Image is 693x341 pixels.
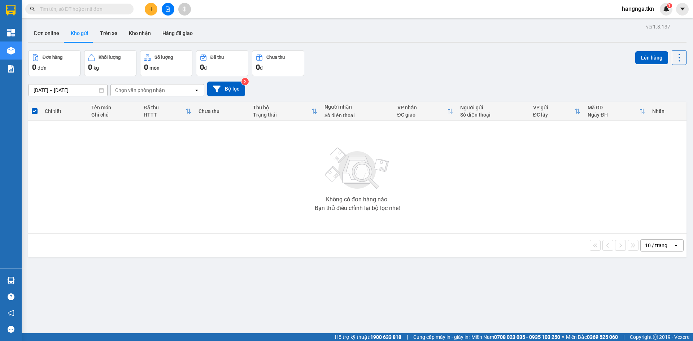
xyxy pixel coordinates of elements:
div: Bạn thử điều chỉnh lại bộ lọc nhé! [315,205,400,211]
button: Đơn online [28,25,65,42]
input: Select a date range. [29,84,107,96]
span: 0 [144,63,148,71]
span: Hỗ trợ kỹ thuật: [335,333,401,341]
span: Miền Nam [471,333,560,341]
button: Bộ lọc [207,82,245,96]
div: Người nhận [324,104,390,110]
div: VP nhận [397,105,448,110]
div: ver 1.8.137 [646,23,670,31]
span: kg [93,65,99,71]
strong: 0708 023 035 - 0935 103 250 [494,334,560,340]
button: Số lượng0món [140,50,192,76]
div: Số lượng [154,55,173,60]
button: Lên hàng [635,51,668,64]
span: đ [204,65,207,71]
div: Đã thu [144,105,186,110]
div: Chưa thu [266,55,285,60]
div: 10 / trang [645,242,667,249]
div: Chi tiết [45,108,84,114]
button: Trên xe [94,25,123,42]
div: Số điện thoại [460,112,526,118]
span: Miền Bắc [566,333,618,341]
div: Khối lượng [99,55,121,60]
div: Chưa thu [199,108,246,114]
span: message [8,326,14,333]
strong: 0369 525 060 [587,334,618,340]
div: Ghi chú [91,112,137,118]
img: logo-vxr [6,5,16,16]
th: Toggle SortBy [584,102,649,121]
button: Khối lượng0kg [84,50,136,76]
img: warehouse-icon [7,47,15,54]
th: Toggle SortBy [140,102,195,121]
button: Đơn hàng0đơn [28,50,80,76]
div: Chọn văn phòng nhận [115,87,165,94]
input: Tìm tên, số ĐT hoặc mã đơn [40,5,125,13]
button: Kho gửi [65,25,94,42]
span: 0 [256,63,260,71]
span: aim [182,6,187,12]
div: Tên món [91,105,137,110]
div: ĐC giao [397,112,448,118]
div: Ngày ĐH [588,112,639,118]
span: notification [8,310,14,316]
span: ⚪️ [562,336,564,338]
div: Không có đơn hàng nào. [326,197,389,202]
span: 0 [200,63,204,71]
span: plus [149,6,154,12]
span: đ [260,65,263,71]
button: Chưa thu0đ [252,50,304,76]
span: Cung cấp máy in - giấy in: [413,333,470,341]
div: VP gửi [533,105,575,110]
div: Đã thu [210,55,224,60]
div: Đơn hàng [43,55,62,60]
sup: 1 [667,3,672,8]
div: Người gửi [460,105,526,110]
span: search [30,6,35,12]
img: svg+xml;base64,PHN2ZyBjbGFzcz0ibGlzdC1wbHVnX19zdmciIHhtbG5zPSJodHRwOi8vd3d3LnczLm9yZy8yMDAwL3N2Zy... [321,143,393,194]
span: | [407,333,408,341]
div: HTTT [144,112,186,118]
button: plus [145,3,157,16]
span: món [149,65,160,71]
svg: open [194,87,200,93]
span: đơn [38,65,47,71]
button: file-add [162,3,174,16]
span: file-add [165,6,170,12]
div: Mã GD [588,105,639,110]
button: Hàng đã giao [157,25,199,42]
span: 0 [88,63,92,71]
button: Kho nhận [123,25,157,42]
sup: 2 [241,78,249,85]
span: caret-down [679,6,686,12]
span: copyright [653,335,658,340]
div: Nhãn [652,108,683,114]
th: Toggle SortBy [394,102,457,121]
img: solution-icon [7,65,15,73]
button: Đã thu0đ [196,50,248,76]
strong: 1900 633 818 [370,334,401,340]
span: 1 [668,3,671,8]
img: warehouse-icon [7,277,15,284]
svg: open [673,242,679,248]
div: Thu hộ [253,105,311,110]
img: icon-new-feature [663,6,670,12]
span: hangnga.tkn [616,4,660,13]
span: question-circle [8,293,14,300]
div: Trạng thái [253,112,311,118]
th: Toggle SortBy [249,102,321,121]
th: Toggle SortBy [529,102,584,121]
img: dashboard-icon [7,29,15,36]
div: ĐC lấy [533,112,575,118]
span: 0 [32,63,36,71]
button: aim [178,3,191,16]
span: | [623,333,624,341]
button: caret-down [676,3,689,16]
div: Số điện thoại [324,113,390,118]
